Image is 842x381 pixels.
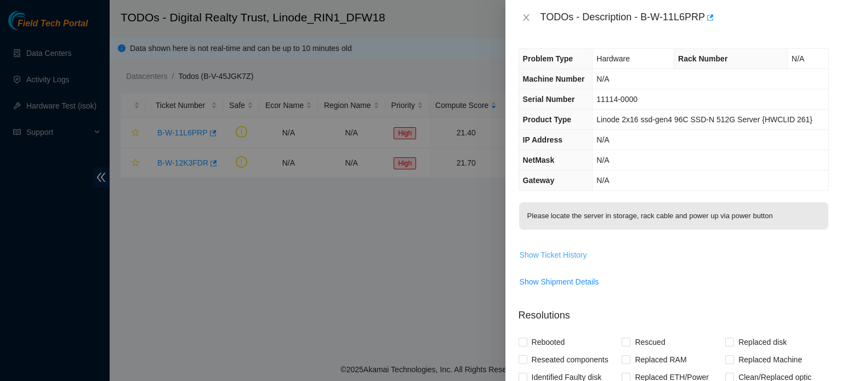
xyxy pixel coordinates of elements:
span: N/A [792,54,804,63]
span: Problem Type [523,54,573,63]
span: N/A [596,135,609,144]
span: NetMask [523,156,555,164]
span: Rack Number [678,54,727,63]
span: N/A [596,75,609,83]
p: Please locate the server in storage, rack cable and power up via power button [519,202,828,230]
span: IP Address [523,135,562,144]
span: Gateway [523,176,555,185]
span: Rescued [630,333,669,351]
span: Machine Number [523,75,585,83]
span: Hardware [596,54,630,63]
span: Rebooted [527,333,570,351]
span: 11114-0000 [596,95,638,104]
span: Show Shipment Details [520,276,599,288]
span: close [522,13,531,22]
span: Replaced Machine [734,351,806,368]
button: Show Shipment Details [519,273,600,291]
button: Close [519,13,534,23]
span: N/A [596,156,609,164]
span: Replaced RAM [630,351,691,368]
span: Product Type [523,115,571,124]
span: N/A [596,176,609,185]
span: Linode 2x16 ssd-gen4 96C SSD-N 512G Server {HWCLID 261} [596,115,812,124]
p: Resolutions [519,299,829,323]
span: Show Ticket History [520,249,587,261]
span: Reseated components [527,351,613,368]
div: TODOs - Description - B-W-11L6PRP [541,9,829,26]
span: Serial Number [523,95,575,104]
span: Replaced disk [734,333,791,351]
button: Show Ticket History [519,246,588,264]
